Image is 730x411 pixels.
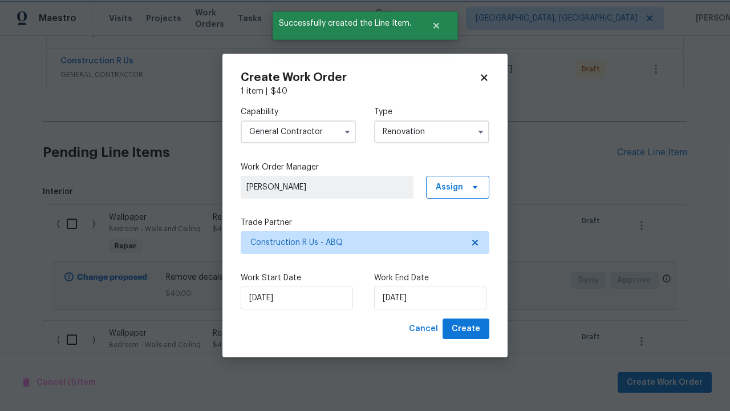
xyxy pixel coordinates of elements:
span: $ 40 [271,87,287,95]
span: Successfully created the Line Item. [273,11,417,35]
label: Type [374,106,489,118]
div: 1 item | [241,86,489,97]
label: Capability [241,106,356,118]
button: Close [417,14,455,37]
h2: Create Work Order [241,72,479,83]
button: Create [443,319,489,340]
button: Cancel [404,319,443,340]
span: Create [452,322,480,336]
span: Cancel [409,322,438,336]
